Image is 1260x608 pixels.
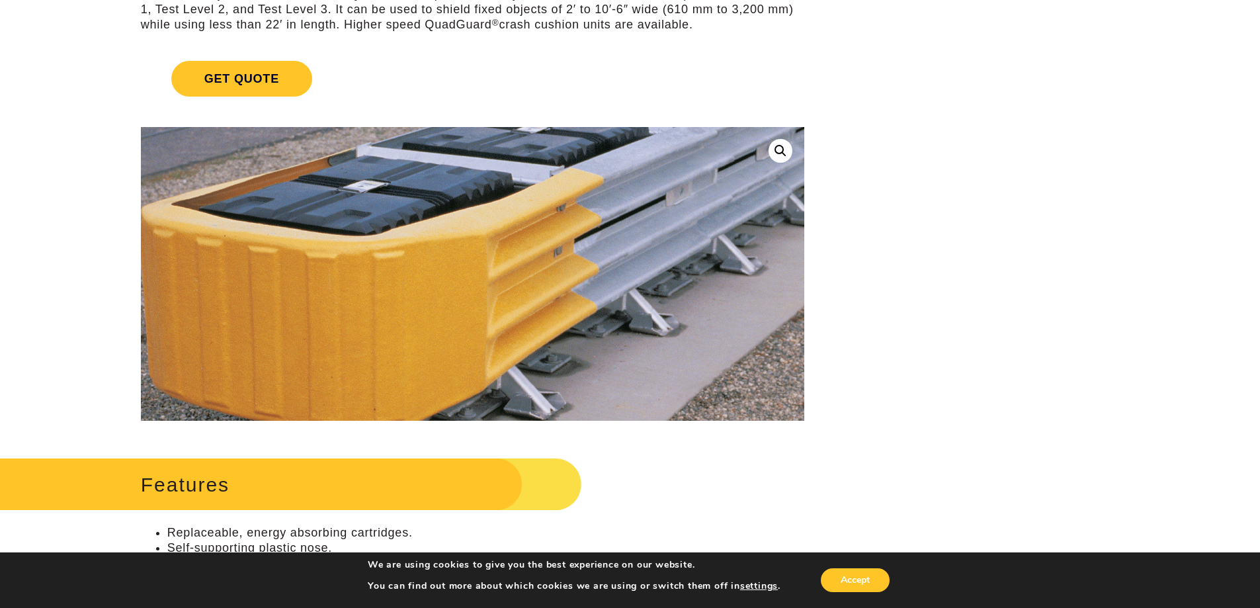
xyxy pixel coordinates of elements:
p: We are using cookies to give you the best experience on our website. [368,559,780,571]
li: Replaceable, energy absorbing cartridges. [167,525,804,541]
button: settings [740,580,778,592]
p: You can find out more about which cookies we are using or switch them off in . [368,580,780,592]
li: Self-supporting plastic nose. [167,541,804,556]
button: Accept [821,568,890,592]
a: Get Quote [141,45,804,112]
span: Get Quote [171,61,312,97]
sup: ® [492,18,499,28]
